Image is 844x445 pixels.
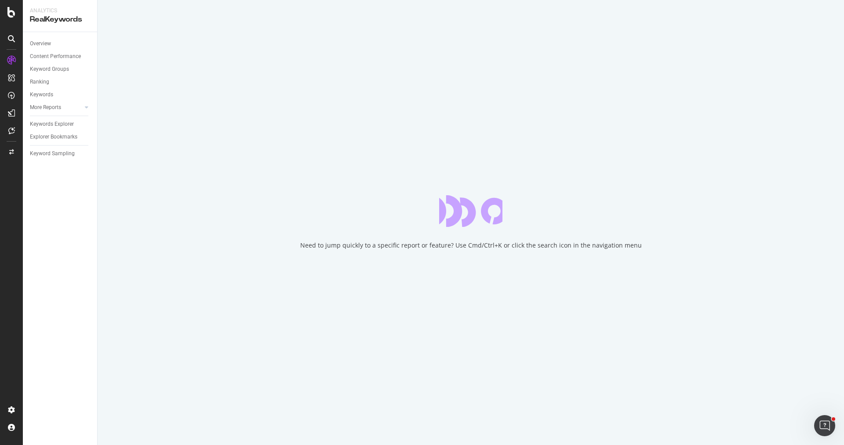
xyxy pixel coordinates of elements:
[30,132,91,142] a: Explorer Bookmarks
[439,195,502,227] div: animation
[30,149,75,158] div: Keyword Sampling
[30,132,77,142] div: Explorer Bookmarks
[30,65,91,74] a: Keyword Groups
[30,52,81,61] div: Content Performance
[300,241,642,250] div: Need to jump quickly to a specific report or feature? Use Cmd/Ctrl+K or click the search icon in ...
[30,77,91,87] a: Ranking
[30,39,51,48] div: Overview
[30,103,61,112] div: More Reports
[814,415,835,436] iframe: Intercom live chat
[30,39,91,48] a: Overview
[30,77,49,87] div: Ranking
[30,90,53,99] div: Keywords
[30,149,91,158] a: Keyword Sampling
[30,120,74,129] div: Keywords Explorer
[30,52,91,61] a: Content Performance
[30,65,69,74] div: Keyword Groups
[30,103,82,112] a: More Reports
[30,15,90,25] div: RealKeywords
[30,7,90,15] div: Analytics
[30,90,91,99] a: Keywords
[30,120,91,129] a: Keywords Explorer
